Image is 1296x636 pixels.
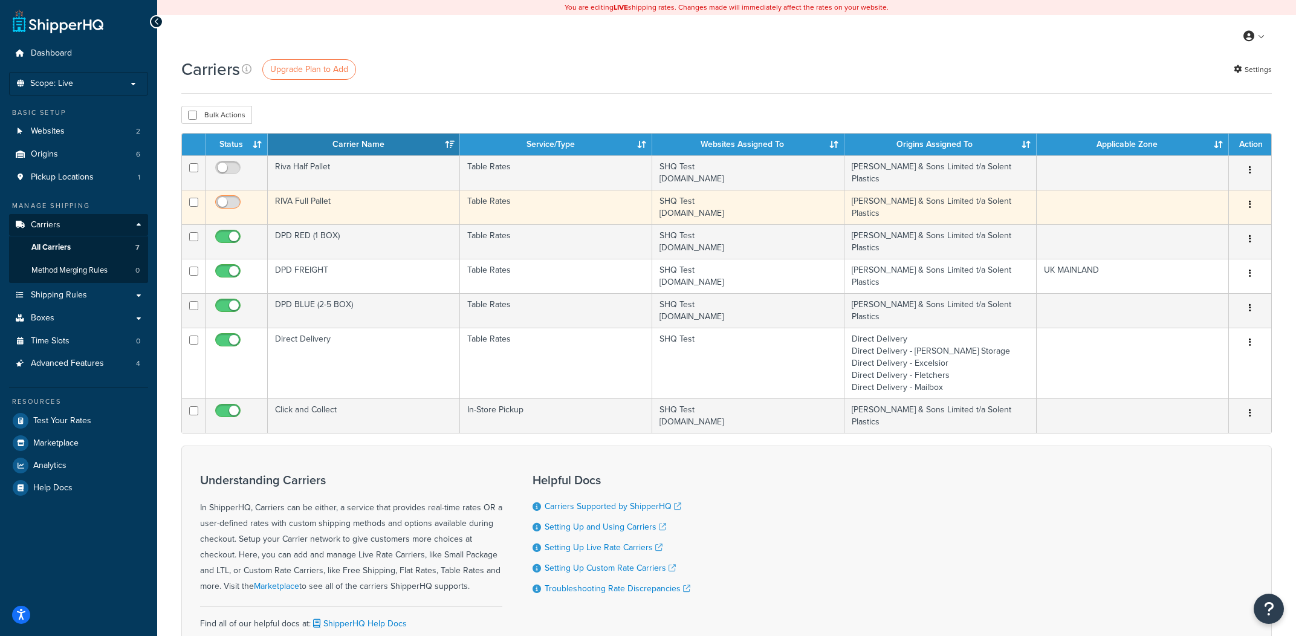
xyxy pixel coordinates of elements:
[9,330,148,352] li: Time Slots
[545,582,690,595] a: Troubleshooting Rate Discrepancies
[9,214,148,283] li: Carriers
[9,42,148,65] a: Dashboard
[9,259,148,282] li: Method Merging Rules
[13,9,103,33] a: ShipperHQ Home
[844,293,1037,328] td: [PERSON_NAME] & Sons Limited t/a Solent Plastics
[9,432,148,454] a: Marketplace
[268,328,460,398] td: Direct Delivery
[9,108,148,118] div: Basic Setup
[136,126,140,137] span: 2
[138,172,140,183] span: 1
[545,521,666,533] a: Setting Up and Using Carriers
[30,79,73,89] span: Scope: Live
[9,120,148,143] li: Websites
[652,190,844,224] td: SHQ Test [DOMAIN_NAME]
[9,259,148,282] a: Method Merging Rules 0
[844,328,1037,398] td: Direct Delivery Direct Delivery - [PERSON_NAME] Storage Direct Delivery - Excelsior Direct Delive...
[268,155,460,190] td: Riva Half Pallet
[31,242,71,253] span: All Carriers
[545,500,681,513] a: Carriers Supported by ShipperHQ
[9,352,148,375] a: Advanced Features 4
[1229,134,1271,155] th: Action
[460,224,652,259] td: Table Rates
[9,120,148,143] a: Websites 2
[9,352,148,375] li: Advanced Features
[268,134,460,155] th: Carrier Name: activate to sort column ascending
[460,134,652,155] th: Service/Type: activate to sort column ascending
[652,155,844,190] td: SHQ Test [DOMAIN_NAME]
[270,63,348,76] span: Upgrade Plan to Add
[844,134,1037,155] th: Origins Assigned To: activate to sort column ascending
[9,284,148,307] a: Shipping Rules
[181,106,252,124] button: Bulk Actions
[614,2,628,13] b: LIVE
[844,259,1037,293] td: [PERSON_NAME] & Sons Limited t/a Solent Plastics
[545,562,676,574] a: Setting Up Custom Rate Carriers
[460,259,652,293] td: Table Rates
[31,48,72,59] span: Dashboard
[268,293,460,328] td: DPD BLUE (2-5 BOX)
[460,155,652,190] td: Table Rates
[31,313,54,323] span: Boxes
[136,336,140,346] span: 0
[844,155,1037,190] td: [PERSON_NAME] & Sons Limited t/a Solent Plastics
[9,236,148,259] li: All Carriers
[135,242,140,253] span: 7
[652,293,844,328] td: SHQ Test [DOMAIN_NAME]
[31,220,60,230] span: Carriers
[460,190,652,224] td: Table Rates
[31,172,94,183] span: Pickup Locations
[9,455,148,476] a: Analytics
[31,359,104,369] span: Advanced Features
[31,265,108,276] span: Method Merging Rules
[9,410,148,432] a: Test Your Rates
[652,259,844,293] td: SHQ Test [DOMAIN_NAME]
[460,328,652,398] td: Table Rates
[268,224,460,259] td: DPD RED (1 BOX)
[9,477,148,499] a: Help Docs
[33,461,66,471] span: Analytics
[844,190,1037,224] td: [PERSON_NAME] & Sons Limited t/a Solent Plastics
[268,190,460,224] td: RIVA Full Pallet
[9,166,148,189] a: Pickup Locations 1
[1037,134,1229,155] th: Applicable Zone: activate to sort column ascending
[9,236,148,259] a: All Carriers 7
[652,398,844,433] td: SHQ Test [DOMAIN_NAME]
[136,149,140,160] span: 6
[200,473,502,487] h3: Understanding Carriers
[1037,259,1229,293] td: UK MAINLAND
[460,293,652,328] td: Table Rates
[1234,61,1272,78] a: Settings
[200,473,502,594] div: In ShipperHQ, Carriers can be either, a service that provides real-time rates OR a user-defined r...
[1254,594,1284,624] button: Open Resource Center
[545,541,663,554] a: Setting Up Live Rate Carriers
[181,57,240,81] h1: Carriers
[136,359,140,369] span: 4
[9,143,148,166] li: Origins
[268,398,460,433] td: Click and Collect
[460,398,652,433] td: In-Store Pickup
[9,214,148,236] a: Carriers
[844,398,1037,433] td: [PERSON_NAME] & Sons Limited t/a Solent Plastics
[31,336,70,346] span: Time Slots
[33,483,73,493] span: Help Docs
[311,617,407,630] a: ShipperHQ Help Docs
[9,307,148,329] li: Boxes
[254,580,299,592] a: Marketplace
[31,126,65,137] span: Websites
[533,473,690,487] h3: Helpful Docs
[206,134,268,155] th: Status: activate to sort column ascending
[9,330,148,352] a: Time Slots 0
[9,143,148,166] a: Origins 6
[9,201,148,211] div: Manage Shipping
[31,290,87,300] span: Shipping Rules
[844,224,1037,259] td: [PERSON_NAME] & Sons Limited t/a Solent Plastics
[33,416,91,426] span: Test Your Rates
[135,265,140,276] span: 0
[262,59,356,80] a: Upgrade Plan to Add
